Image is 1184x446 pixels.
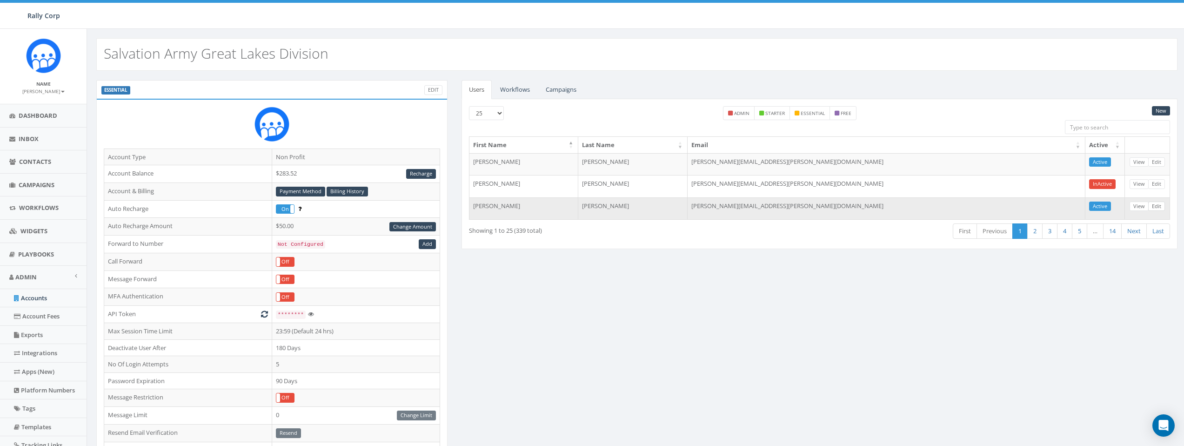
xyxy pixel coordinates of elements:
[1152,106,1170,116] a: New
[688,153,1085,176] td: [PERSON_NAME][EMAIL_ADDRESS][PERSON_NAME][DOMAIN_NAME]
[977,223,1013,239] a: Previous
[1012,223,1028,239] a: 1
[1130,202,1149,211] a: View
[276,257,294,266] label: Off
[272,149,440,165] td: Non Profit
[22,87,65,95] a: [PERSON_NAME]
[104,372,272,389] td: Password Expiration
[578,197,688,220] td: [PERSON_NAME]
[104,288,272,306] td: MFA Authentication
[1121,223,1147,239] a: Next
[276,204,294,214] div: OnOff
[104,323,272,339] td: Max Session Time Limit
[272,339,440,356] td: 180 Days
[276,240,325,249] code: Not Configured
[1089,202,1111,211] a: Active
[272,218,440,236] td: $50.00
[104,406,272,424] td: Message Limit
[1148,157,1165,167] a: Edit
[272,323,440,339] td: 23:59 (Default 24 hrs)
[22,88,65,95] small: [PERSON_NAME]
[19,181,54,189] span: Campaigns
[419,239,436,249] a: Add
[104,218,272,236] td: Auto Recharge Amount
[104,182,272,200] td: Account & Billing
[1103,223,1122,239] a: 14
[19,111,57,120] span: Dashboard
[1152,414,1175,437] div: Open Intercom Messenger
[1042,223,1057,239] a: 3
[276,393,294,403] div: OnOff
[1148,202,1165,211] a: Edit
[276,292,294,302] div: OnOff
[1130,157,1149,167] a: View
[469,223,753,235] div: Showing 1 to 25 (339 total)
[1085,137,1125,153] th: Active: activate to sort column ascending
[841,110,851,116] small: free
[19,135,39,143] span: Inbox
[272,372,440,389] td: 90 Days
[953,223,977,239] a: First
[1065,120,1170,134] input: Type to search
[272,406,440,424] td: 0
[15,273,37,281] span: Admin
[298,204,301,213] span: Enable to prevent campaign failure.
[276,257,294,267] div: OnOff
[469,153,579,176] td: [PERSON_NAME]
[19,157,51,166] span: Contacts
[104,200,272,218] td: Auto Recharge
[36,81,51,87] small: Name
[272,165,440,183] td: $283.52
[276,275,294,284] div: OnOff
[1087,223,1104,239] a: …
[104,149,272,165] td: Account Type
[104,356,272,373] td: No Of Login Attempts
[276,205,294,214] label: On
[578,175,688,197] td: [PERSON_NAME]
[104,339,272,356] td: Deactivate User After
[765,110,785,116] small: starter
[1130,179,1149,189] a: View
[688,175,1085,197] td: [PERSON_NAME][EMAIL_ADDRESS][PERSON_NAME][DOMAIN_NAME]
[104,424,272,442] td: Resend Email Verification
[104,306,272,323] td: API Token
[469,175,579,197] td: [PERSON_NAME]
[104,46,328,61] h2: Salvation Army Great Lakes Division
[26,38,61,73] img: Icon_1.png
[462,80,492,99] a: Users
[1148,179,1165,189] a: Edit
[104,236,272,253] td: Forward to Number
[1072,223,1087,239] a: 5
[104,389,272,407] td: Message Restriction
[578,153,688,176] td: [PERSON_NAME]
[1027,223,1043,239] a: 2
[276,187,325,196] a: Payment Method
[688,197,1085,220] td: [PERSON_NAME][EMAIL_ADDRESS][PERSON_NAME][DOMAIN_NAME]
[327,187,368,196] a: Billing History
[389,222,436,232] a: Change Amount
[276,393,294,402] label: Off
[19,203,59,212] span: Workflows
[1146,223,1170,239] a: Last
[469,197,579,220] td: [PERSON_NAME]
[20,227,47,235] span: Widgets
[538,80,584,99] a: Campaigns
[801,110,825,116] small: essential
[578,137,688,153] th: Last Name: activate to sort column ascending
[424,85,442,95] a: Edit
[104,270,272,288] td: Message Forward
[469,137,579,153] th: First Name: activate to sort column descending
[261,311,268,317] i: Generate New Token
[1089,157,1111,167] a: Active
[272,356,440,373] td: 5
[254,107,289,142] img: Rally_Corp_Icon_1.png
[101,86,130,95] label: ESSENTIAL
[18,250,54,258] span: Playbooks
[104,253,272,270] td: Call Forward
[406,169,436,179] a: Recharge
[688,137,1085,153] th: Email: activate to sort column ascending
[734,110,749,116] small: admin
[1057,223,1072,239] a: 4
[104,165,272,183] td: Account Balance
[276,293,294,302] label: Off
